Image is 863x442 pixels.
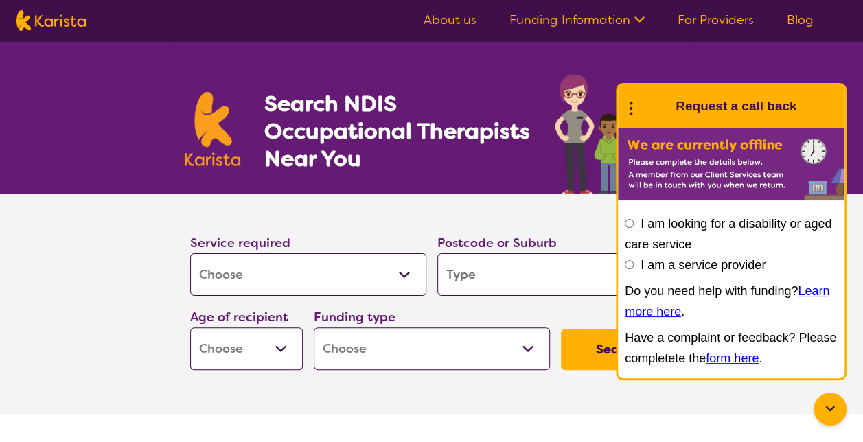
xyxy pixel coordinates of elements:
[424,12,476,28] a: About us
[314,309,395,325] label: Funding type
[185,92,241,166] img: Karista logo
[618,128,844,200] img: Karista offline chat form to request call back
[555,74,679,194] img: occupational-therapy
[676,96,796,117] h1: Request a call back
[678,12,754,28] a: For Providers
[264,90,531,172] h1: Search NDIS Occupational Therapists Near You
[625,327,838,369] p: Have a complaint or feedback? Please completete the .
[706,351,759,365] a: form here
[509,12,645,28] a: Funding Information
[16,10,86,31] img: Karista logo
[641,258,766,272] label: I am a service provider
[787,12,814,28] a: Blog
[625,281,838,322] p: Do you need help with funding? .
[437,235,557,251] label: Postcode or Suburb
[437,253,674,296] input: Type
[640,93,667,120] img: Karista
[561,329,674,370] button: Search
[625,217,831,251] label: I am looking for a disability or aged care service
[190,309,288,325] label: Age of recipient
[190,235,290,251] label: Service required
